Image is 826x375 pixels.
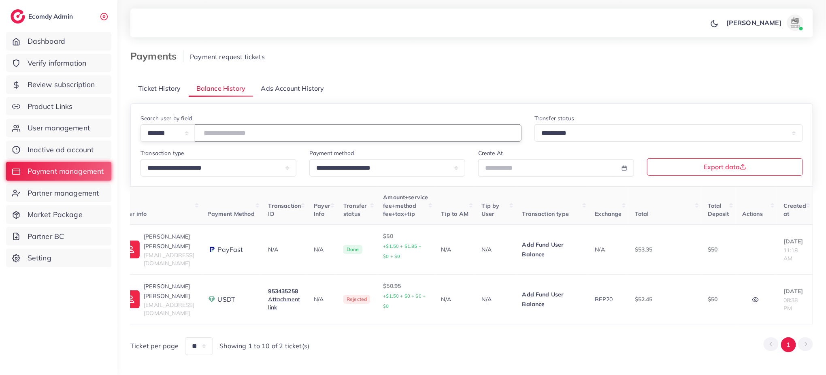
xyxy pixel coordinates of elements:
[208,295,216,303] img: payment
[383,243,422,259] small: +$1.50 + $1.85 + $0 + $0
[482,202,500,217] span: Tip by User
[218,295,236,304] span: USDT
[219,341,309,351] span: Showing 1 to 10 of 2 ticket(s)
[783,202,806,217] span: Created at
[28,79,95,90] span: Review subscription
[11,9,75,23] a: logoEcomdy Admin
[478,149,503,157] label: Create At
[742,210,763,217] span: Actions
[11,9,25,23] img: logo
[635,294,695,304] p: $52.45
[144,251,194,267] span: [EMAIL_ADDRESS][DOMAIN_NAME]
[343,295,370,304] span: Rejected
[482,294,509,304] p: N/A
[208,210,255,217] span: Payment Method
[28,166,104,177] span: Payment management
[28,188,99,198] span: Partner management
[482,245,509,254] p: N/A
[441,294,469,304] p: N/A
[141,114,192,122] label: Search user by field
[144,281,194,301] p: [PERSON_NAME] [PERSON_NAME]
[787,15,803,31] img: avatar
[122,210,147,217] span: User info
[635,245,695,254] p: $53.35
[6,75,111,94] a: Review subscription
[6,32,111,51] a: Dashboard
[268,296,300,311] a: Attachment link
[343,202,367,217] span: Transfer status
[647,158,803,176] button: Export data
[595,295,622,303] div: BEP20
[141,149,184,157] label: Transaction type
[268,202,301,217] span: Transaction ID
[130,341,179,351] span: Ticket per page
[6,141,111,159] a: Inactive ad account
[314,202,330,217] span: Payer Info
[268,288,298,295] span: 953435258
[708,202,729,217] span: Total Deposit
[138,84,181,93] span: Ticket History
[6,227,111,246] a: Partner BC
[383,281,428,311] p: $50.95
[783,286,806,296] p: [DATE]
[522,290,582,309] p: Add Fund User Balance
[441,210,468,217] span: Tip to AM
[783,237,806,246] p: [DATE]
[6,184,111,202] a: Partner management
[6,205,111,224] a: Market Package
[130,50,183,62] h3: Payments
[28,58,87,68] span: Verify information
[314,294,330,304] p: N/A
[28,13,75,20] h2: Ecomdy Admin
[6,162,111,181] a: Payment management
[28,36,65,47] span: Dashboard
[764,337,813,352] ul: Pagination
[314,245,330,254] p: N/A
[383,194,428,217] span: Amount+service fee+method fee+tax+tip
[6,97,111,116] a: Product Links
[208,245,216,254] img: payment
[190,53,265,61] span: Payment request tickets
[268,246,278,253] span: N/A
[144,232,194,251] p: [PERSON_NAME] [PERSON_NAME]
[343,245,362,254] span: Done
[441,245,469,254] p: N/A
[122,241,140,258] img: ic-user-info.36bf1079.svg
[783,296,798,312] span: 08:38 PM
[28,231,64,242] span: Partner BC
[28,123,90,133] span: User management
[708,245,729,254] p: $50
[534,114,574,122] label: Transfer status
[122,290,140,308] img: ic-user-info.36bf1079.svg
[781,337,796,352] button: Go to page 1
[144,301,194,317] span: [EMAIL_ADDRESS][DOMAIN_NAME]
[722,15,807,31] a: [PERSON_NAME]avatar
[783,247,798,262] span: 11:18 AM
[196,84,245,93] span: Balance History
[704,164,746,170] span: Export data
[28,145,94,155] span: Inactive ad account
[383,293,426,309] small: +$1.50 + $0 + $0 + $0
[522,240,582,259] p: Add Fund User Balance
[261,84,324,93] span: Ads Account History
[726,18,782,28] p: [PERSON_NAME]
[28,253,51,263] span: Setting
[309,149,354,157] label: Payment method
[383,231,428,261] p: $50
[6,119,111,137] a: User management
[28,209,83,220] span: Market Package
[635,210,649,217] span: Total
[218,245,243,254] span: PayFast
[595,210,622,217] span: Exchange
[595,246,605,253] span: N/A
[522,210,569,217] span: Transaction type
[6,54,111,72] a: Verify information
[28,101,73,112] span: Product Links
[708,294,729,304] p: $50
[6,249,111,267] a: Setting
